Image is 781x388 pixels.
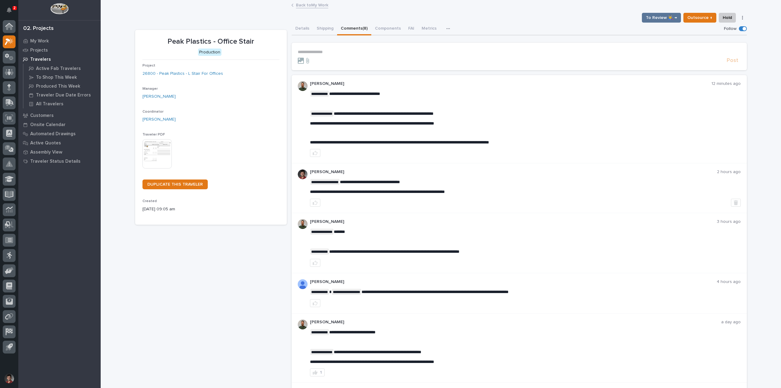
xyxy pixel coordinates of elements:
[30,140,61,146] p: Active Quotes
[296,1,328,8] a: Back toMy Work
[717,279,741,285] p: 4 hours ago
[310,169,717,175] p: [PERSON_NAME]
[418,23,440,35] button: Metrics
[30,159,81,164] p: Traveler Status Details
[3,4,16,16] button: Notifications
[310,368,325,376] button: 1
[371,23,405,35] button: Components
[36,84,80,89] p: Produced This Week
[23,25,54,32] div: 02. Projects
[36,66,81,71] p: Active Fab Travelers
[30,150,62,155] p: Assembly View
[142,199,157,203] span: Created
[50,3,68,14] img: Workspace Logo
[298,81,308,91] img: AATXAJw4slNr5ea0WduZQVIpKGhdapBAGQ9xVsOeEvl5=s96-c
[142,206,279,212] p: [DATE] 09:05 am
[36,92,91,98] p: Traveler Due Date Errors
[18,36,101,45] a: My Work
[8,7,16,17] div: Notifications2
[142,71,223,77] a: 26800 - Peak Plastics - L Stair For Offices
[142,93,176,100] a: [PERSON_NAME]
[719,13,736,23] button: Hold
[36,75,77,80] p: To Shop This Week
[18,120,101,129] a: Onsite Calendar
[18,138,101,147] a: Active Quotes
[18,147,101,157] a: Assembly View
[337,23,371,35] button: Comments (8)
[23,100,101,108] a: All Travelers
[717,219,741,224] p: 3 hours ago
[731,199,741,207] button: Delete post
[642,13,681,23] button: To Review 👨‍🏭 →
[142,64,155,67] span: Project
[23,82,101,90] a: Produced This Week
[687,14,712,21] span: Outsource ↑
[36,101,63,107] p: All Travelers
[198,49,221,56] div: Production
[721,320,741,325] p: a day ago
[405,23,418,35] button: FAI
[683,13,716,23] button: Outsource ↑
[142,116,176,123] a: [PERSON_NAME]
[298,320,308,329] img: AATXAJw4slNr5ea0WduZQVIpKGhdapBAGQ9xVsOeEvl5=s96-c
[23,91,101,99] a: Traveler Due Date Errors
[147,182,203,187] span: DUPLICATE THIS TRAVELER
[724,26,736,31] p: Follow
[310,279,717,285] p: [PERSON_NAME]
[30,113,54,118] p: Customers
[298,219,308,229] img: AATXAJw4slNr5ea0WduZQVIpKGhdapBAGQ9xVsOeEvl5=s96-c
[310,259,320,267] button: like this post
[310,299,320,307] button: like this post
[23,64,101,73] a: Active Fab Travelers
[292,23,313,35] button: Details
[30,122,66,128] p: Onsite Calendar
[310,219,717,224] p: [PERSON_NAME]
[30,38,49,44] p: My Work
[18,129,101,138] a: Automated Drawings
[3,372,16,385] button: users-avatar
[711,81,741,86] p: 12 minutes ago
[18,55,101,64] a: Travelers
[142,110,164,114] span: Coordinator
[18,111,101,120] a: Customers
[142,133,165,136] span: Traveler PDF
[727,57,738,64] span: Post
[310,199,320,207] button: like this post
[723,14,732,21] span: Hold
[646,14,677,21] span: To Review 👨‍🏭 →
[30,131,76,137] p: Automated Drawings
[313,23,337,35] button: Shipping
[310,149,320,157] button: like this post
[23,73,101,82] a: To Shop This Week
[18,157,101,166] a: Traveler Status Details
[142,37,279,46] p: Peak Plastics - Office Stair
[298,169,308,179] img: ROij9lOReuV7WqYxWfnW
[30,57,51,62] p: Travelers
[320,370,322,375] div: 1
[298,279,308,289] img: ALV-UjW1D-ML-FnCt4FgU8x4S79KJqwX3TQHk7UYGtoy9jV5yY8fpjVEvRQNbvDwvk-GQ6vc8cB5lOH07uFCwEYx9Ysx_wxRe...
[310,320,721,325] p: [PERSON_NAME]
[30,48,48,53] p: Projects
[310,81,711,86] p: [PERSON_NAME]
[724,57,741,64] button: Post
[717,169,741,175] p: 2 hours ago
[18,45,101,55] a: Projects
[142,87,158,91] span: Manager
[142,179,208,189] a: DUPLICATE THIS TRAVELER
[13,6,16,10] p: 2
